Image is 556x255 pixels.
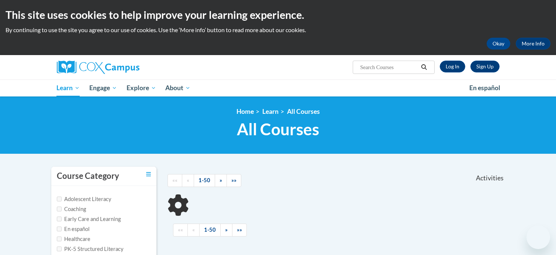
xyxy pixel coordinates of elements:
a: Begining [173,224,188,237]
h2: This site uses cookies to help improve your learning experience. [6,7,550,22]
input: Checkbox for Options [57,197,62,201]
span: « [187,177,189,183]
label: Coaching [57,205,86,213]
a: End [227,174,241,187]
a: Log In [440,61,465,72]
a: En español [465,80,505,96]
a: Begining [168,174,182,187]
span: En español [469,84,500,92]
a: Toggle collapse [146,170,151,178]
span: All Courses [237,119,319,139]
span: » [225,227,228,233]
label: Adolescent Literacy [57,195,111,203]
input: Search Courses [359,63,418,72]
a: Engage [84,79,122,96]
button: Okay [487,38,510,50]
a: Learn [262,108,279,115]
span: Activities [476,174,504,182]
span: About [165,84,190,92]
span: »» [231,177,236,183]
a: End [232,224,247,237]
span: Explore [127,84,156,92]
span: «« [172,177,177,183]
a: Cox Campus [57,61,197,74]
label: En español [57,225,90,233]
input: Checkbox for Options [57,227,62,231]
input: Checkbox for Options [57,207,62,211]
label: Early Care and Learning [57,215,121,223]
a: Explore [122,79,161,96]
a: Register [470,61,500,72]
button: Search [418,63,429,72]
a: Home [236,108,254,115]
input: Checkbox for Options [57,246,62,251]
h3: Course Category [57,170,119,182]
div: Main menu [46,79,511,96]
input: Checkbox for Options [57,217,62,221]
span: Engage [89,84,117,92]
a: All Courses [287,108,320,115]
span: Learn [56,84,80,92]
a: Previous [182,174,194,187]
span: »» [237,227,242,233]
p: By continuing to use the site you agree to our use of cookies. Use the ‘More info’ button to read... [6,26,550,34]
span: « [192,227,195,233]
label: Healthcare [57,235,90,243]
a: 1-50 [194,174,215,187]
a: 1-50 [199,224,221,237]
a: About [160,79,195,96]
a: Previous [187,224,200,237]
a: Next [215,174,227,187]
img: Cox Campus [57,61,139,74]
a: Learn [52,79,85,96]
span: » [220,177,222,183]
input: Checkbox for Options [57,237,62,241]
iframe: Button to launch messaging window [526,225,550,249]
label: PK-5 Structured Literacy [57,245,124,253]
a: Next [220,224,232,237]
span: «« [178,227,183,233]
a: More Info [516,38,550,50]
